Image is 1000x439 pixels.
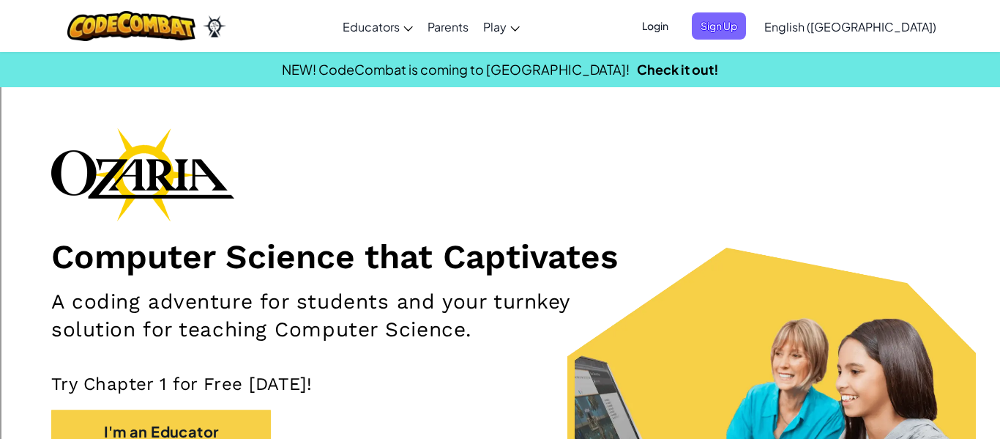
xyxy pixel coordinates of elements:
[757,7,944,46] a: English ([GEOGRAPHIC_DATA])
[51,128,234,221] img: Ozaria branding logo
[51,373,949,395] p: Try Chapter 1 for Free [DATE]!
[51,236,949,277] h1: Computer Science that Captivates
[764,19,936,34] span: English ([GEOGRAPHIC_DATA])
[633,12,677,40] button: Login
[343,19,400,34] span: Educators
[483,19,507,34] span: Play
[67,11,195,41] img: CodeCombat logo
[692,12,746,40] button: Sign Up
[282,61,630,78] span: NEW! CodeCombat is coming to [GEOGRAPHIC_DATA]!
[335,7,420,46] a: Educators
[476,7,527,46] a: Play
[203,15,226,37] img: Ozaria
[637,61,719,78] a: Check it out!
[51,288,652,344] h2: A coding adventure for students and your turnkey solution for teaching Computer Science.
[420,7,476,46] a: Parents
